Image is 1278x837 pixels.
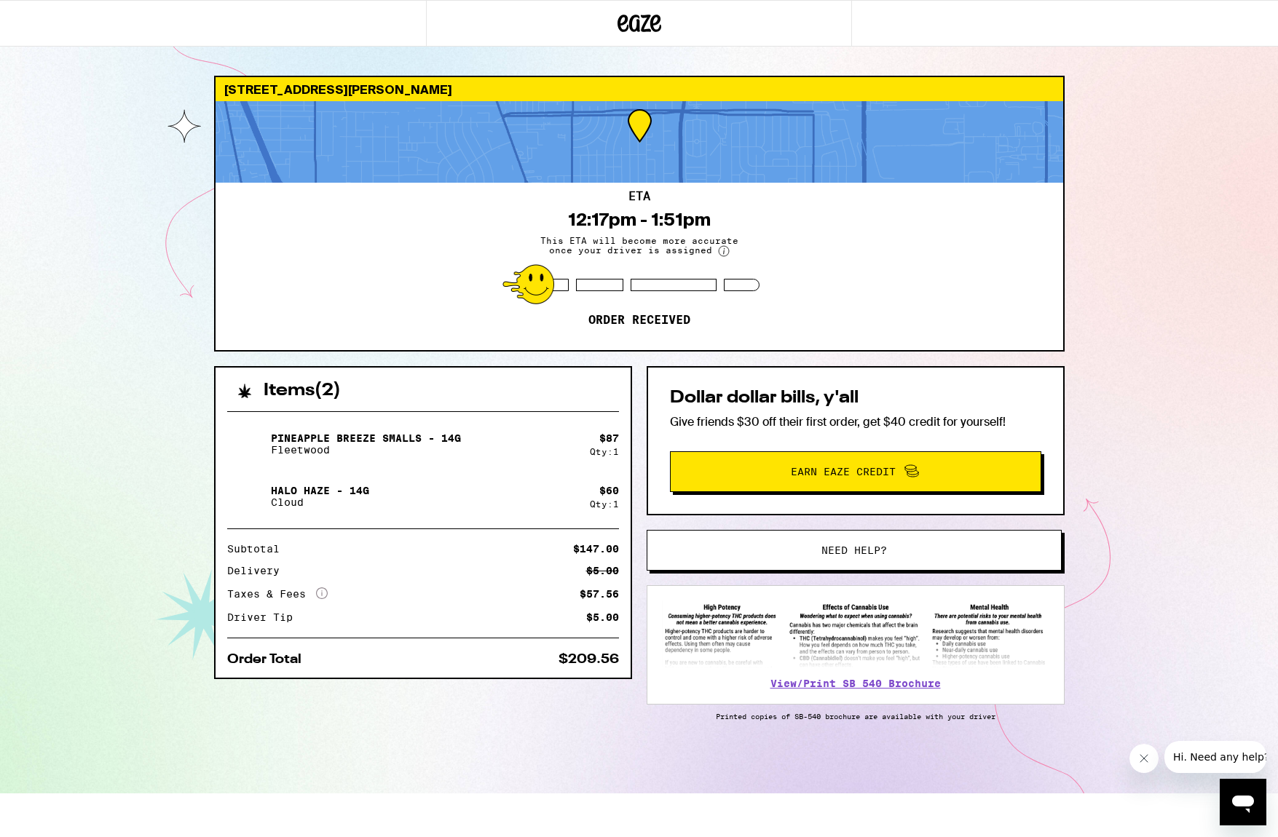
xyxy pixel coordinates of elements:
[791,467,896,477] span: Earn Eaze Credit
[573,544,619,554] div: $147.00
[580,589,619,599] div: $57.56
[264,382,341,400] h2: Items ( 2 )
[227,566,290,576] div: Delivery
[1129,744,1159,773] iframe: Close message
[1220,779,1266,825] iframe: Button to launch messaging window
[586,566,619,576] div: $5.00
[821,545,887,555] span: Need help?
[647,530,1062,571] button: Need help?
[590,499,619,509] div: Qty: 1
[530,236,749,257] span: This ETA will become more accurate once your driver is assigned
[670,451,1041,492] button: Earn Eaze Credit
[271,432,461,444] p: Pineapple Breeze Smalls - 14g
[227,587,328,600] div: Taxes & Fees
[647,712,1065,721] p: Printed copies of SB-540 brochure are available with your driver
[1164,741,1266,773] iframe: Message from company
[216,77,1063,101] div: [STREET_ADDRESS][PERSON_NAME]
[568,210,711,230] div: 12:17pm - 1:51pm
[271,485,369,496] p: Halo Haze - 14g
[586,612,619,622] div: $5.00
[770,678,941,689] a: View/Print SB 540 Brochure
[227,544,290,554] div: Subtotal
[9,10,105,22] span: Hi. Need any help?
[670,414,1041,429] p: Give friends $30 off their first order, get $40 credit for yourself!
[271,496,369,508] p: Cloud
[670,389,1041,407] h2: Dollar dollar bills, y'all
[590,447,619,456] div: Qty: 1
[227,612,303,622] div: Driver Tip
[559,653,619,666] div: $209.56
[271,444,461,456] p: Fleetwood
[227,653,312,666] div: Order Total
[588,313,690,328] p: Order received
[599,432,619,444] div: $ 87
[662,600,1049,668] img: SB 540 Brochure preview
[599,485,619,496] div: $ 60
[227,476,268,517] img: Halo Haze - 14g
[628,191,650,202] h2: ETA
[227,424,268,464] img: Pineapple Breeze Smalls - 14g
